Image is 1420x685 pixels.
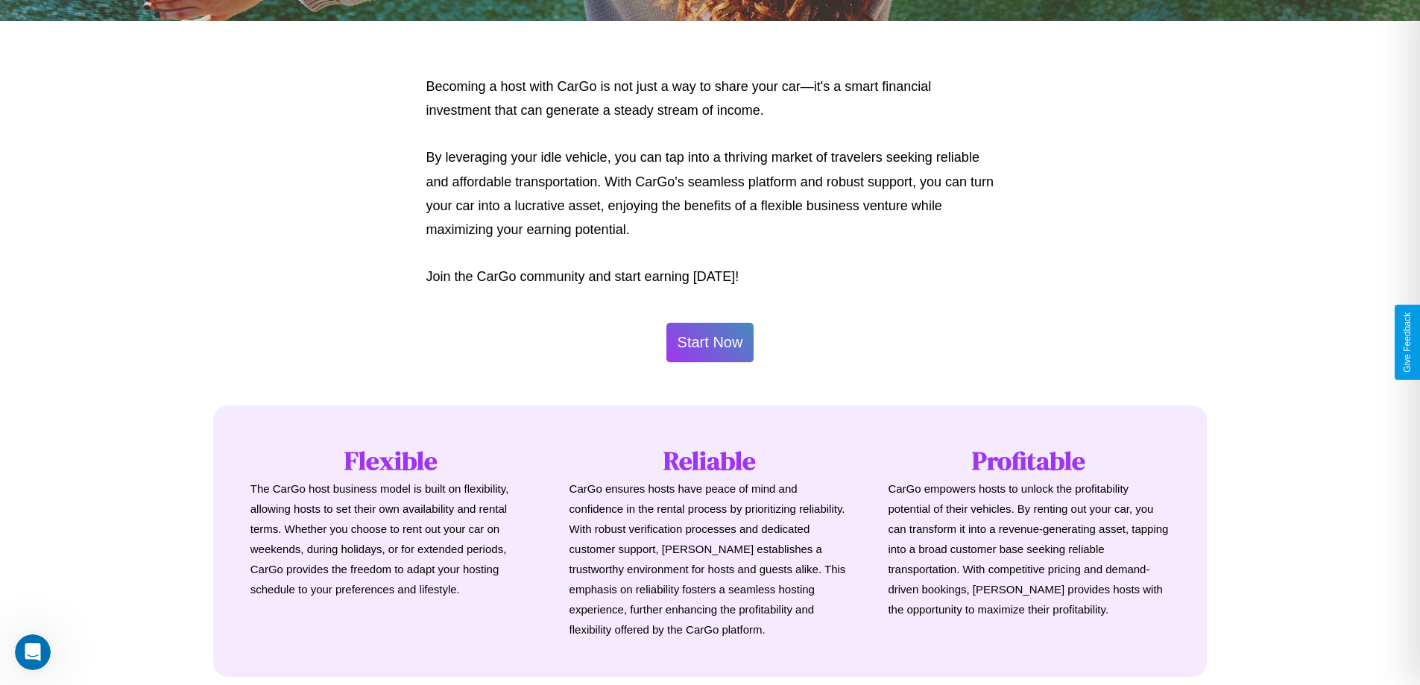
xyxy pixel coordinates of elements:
h1: Profitable [888,443,1170,479]
p: Becoming a host with CarGo is not just a way to share your car—it's a smart financial investment ... [426,75,994,123]
div: Give Feedback [1402,312,1413,373]
p: CarGo empowers hosts to unlock the profitability potential of their vehicles. By renting out your... [888,479,1170,619]
p: CarGo ensures hosts have peace of mind and confidence in the rental process by prioritizing relia... [569,479,851,640]
h1: Reliable [569,443,851,479]
p: Join the CarGo community and start earning [DATE]! [426,265,994,288]
p: By leveraging your idle vehicle, you can tap into a thriving market of travelers seeking reliable... [426,145,994,242]
p: The CarGo host business model is built on flexibility, allowing hosts to set their own availabili... [250,479,532,599]
iframe: Intercom live chat [15,634,51,670]
button: Start Now [666,323,754,362]
h1: Flexible [250,443,532,479]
